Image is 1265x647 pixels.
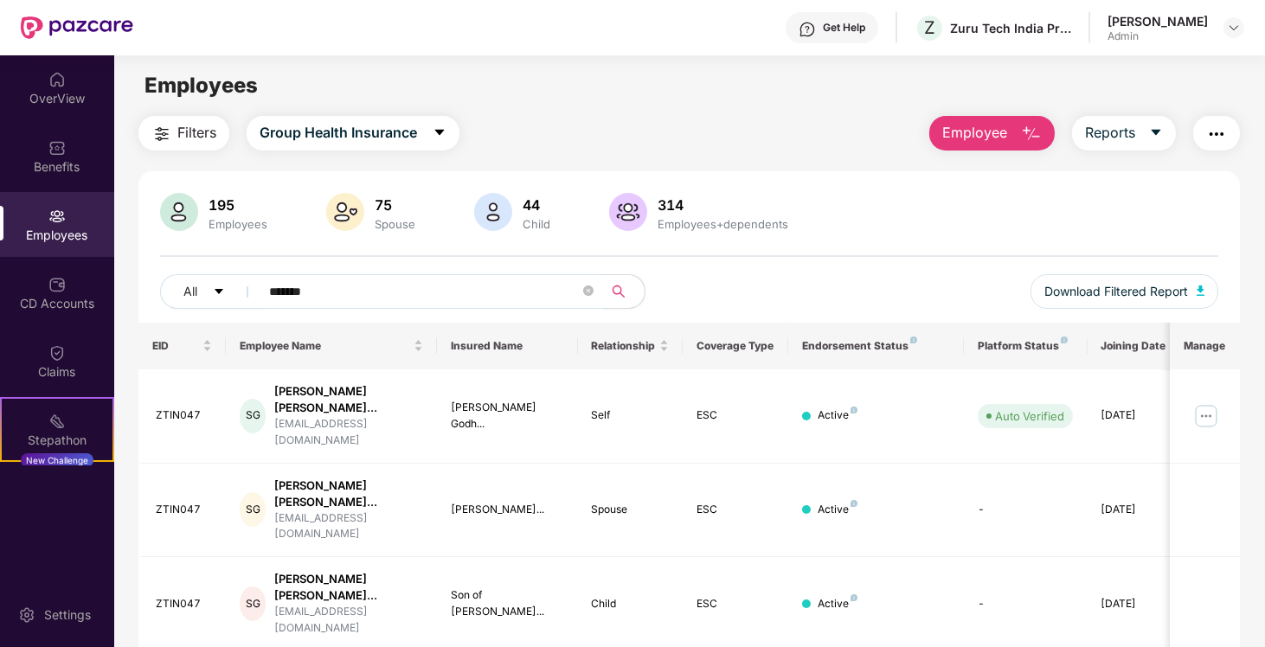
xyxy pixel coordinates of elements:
[978,339,1073,353] div: Platform Status
[151,124,172,144] img: svg+xml;base64,PHN2ZyB4bWxucz0iaHR0cDovL3d3dy53My5vcmcvMjAwMC9zdmciIHdpZHRoPSIyNCIgaGVpZ2h0PSIyNC...
[183,282,197,301] span: All
[592,596,670,612] div: Child
[48,276,66,293] img: svg+xml;base64,PHN2ZyBpZD0iQ0RfQWNjb3VudHMiIGRhdGEtbmFtZT0iQ0QgQWNjb3VudHMiIHhtbG5zPSJodHRwOi8vd3...
[592,407,670,424] div: Self
[697,596,774,612] div: ESC
[2,432,112,449] div: Stepathon
[240,492,266,527] div: SG
[48,208,66,225] img: svg+xml;base64,PHN2ZyBpZD0iRW1wbG95ZWVzIiB4bWxucz0iaHR0cDovL3d3dy53My5vcmcvMjAwMC9zdmciIHdpZHRoPS...
[924,17,935,38] span: Z
[1101,502,1179,518] div: [DATE]
[1061,336,1068,343] img: svg+xml;base64,PHN2ZyB4bWxucz0iaHR0cDovL3d3dy53My5vcmcvMjAwMC9zdmciIHdpZHRoPSI4IiBoZWlnaHQ9IjgiIH...
[371,196,419,214] div: 75
[1108,13,1208,29] div: [PERSON_NAME]
[144,73,258,98] span: Employees
[177,122,216,144] span: Filters
[274,383,423,416] div: [PERSON_NAME] [PERSON_NAME]...
[583,284,594,300] span: close-circle
[156,407,213,424] div: ZTIN047
[1192,402,1220,430] img: manageButton
[964,464,1087,558] td: -
[802,339,950,353] div: Endorsement Status
[21,453,93,467] div: New Challenge
[654,217,792,231] div: Employees+dependents
[1031,274,1219,309] button: Download Filtered Report
[583,285,594,296] span: close-circle
[1108,29,1208,43] div: Admin
[1101,596,1179,612] div: [DATE]
[48,139,66,157] img: svg+xml;base64,PHN2ZyBpZD0iQmVuZWZpdHMiIHhtbG5zPSJodHRwOi8vd3d3LnczLm9yZy8yMDAwL3N2ZyIgd2lkdGg9Ij...
[697,407,774,424] div: ESC
[1021,124,1042,144] img: svg+xml;base64,PHN2ZyB4bWxucz0iaHR0cDovL3d3dy53My5vcmcvMjAwMC9zdmciIHhtbG5zOnhsaW5rPSJodHRwOi8vd3...
[910,336,917,343] img: svg+xml;base64,PHN2ZyB4bWxucz0iaHR0cDovL3d3dy53My5vcmcvMjAwMC9zdmciIHdpZHRoPSI4IiBoZWlnaHQ9IjgiIH...
[39,606,96,624] div: Settings
[818,502,857,518] div: Active
[160,193,198,231] img: svg+xml;base64,PHN2ZyB4bWxucz0iaHR0cDovL3d3dy53My5vcmcvMjAwMC9zdmciIHhtbG5zOnhsaW5rPSJodHRwOi8vd3...
[274,416,423,449] div: [EMAIL_ADDRESS][DOMAIN_NAME]
[995,407,1064,425] div: Auto Verified
[226,323,437,369] th: Employee Name
[156,596,213,612] div: ZTIN047
[1085,122,1135,144] span: Reports
[371,217,419,231] div: Spouse
[1149,125,1163,141] span: caret-down
[451,587,564,620] div: Son of [PERSON_NAME]...
[240,339,410,353] span: Employee Name
[519,217,554,231] div: Child
[1044,282,1188,301] span: Download Filtered Report
[519,196,554,214] div: 44
[929,116,1055,151] button: Employee
[48,71,66,88] img: svg+xml;base64,PHN2ZyBpZD0iSG9tZSIgeG1sbnM9Imh0dHA6Ly93d3cudzMub3JnLzIwMDAvc3ZnIiB3aWR0aD0iMjAiIG...
[851,407,857,413] img: svg+xml;base64,PHN2ZyB4bWxucz0iaHR0cDovL3d3dy53My5vcmcvMjAwMC9zdmciIHdpZHRoPSI4IiBoZWlnaHQ9IjgiIH...
[247,116,459,151] button: Group Health Insurancecaret-down
[592,502,670,518] div: Spouse
[326,193,364,231] img: svg+xml;base64,PHN2ZyB4bWxucz0iaHR0cDovL3d3dy53My5vcmcvMjAwMC9zdmciIHhtbG5zOnhsaW5rPSJodHRwOi8vd3...
[213,285,225,299] span: caret-down
[138,116,229,151] button: Filters
[942,122,1007,144] span: Employee
[474,193,512,231] img: svg+xml;base64,PHN2ZyB4bWxucz0iaHR0cDovL3d3dy53My5vcmcvMjAwMC9zdmciIHhtbG5zOnhsaW5rPSJodHRwOi8vd3...
[1197,285,1205,296] img: svg+xml;base64,PHN2ZyB4bWxucz0iaHR0cDovL3d3dy53My5vcmcvMjAwMC9zdmciIHhtbG5zOnhsaW5rPSJodHRwOi8vd3...
[602,285,636,298] span: search
[683,323,788,369] th: Coverage Type
[823,21,865,35] div: Get Help
[205,196,271,214] div: 195
[18,606,35,624] img: svg+xml;base64,PHN2ZyBpZD0iU2V0dGluZy0yMHgyMCIgeG1sbnM9Imh0dHA6Ly93d3cudzMub3JnLzIwMDAvc3ZnIiB3aW...
[240,586,266,621] div: SG
[160,274,266,309] button: Allcaret-down
[818,596,857,612] div: Active
[205,217,271,231] div: Employees
[1206,124,1227,144] img: svg+xml;base64,PHN2ZyB4bWxucz0iaHR0cDovL3d3dy53My5vcmcvMjAwMC9zdmciIHdpZHRoPSIyNCIgaGVpZ2h0PSIyNC...
[818,407,857,424] div: Active
[1101,407,1179,424] div: [DATE]
[950,20,1071,36] div: Zuru Tech India Private Limited
[274,571,423,604] div: [PERSON_NAME] [PERSON_NAME]...
[274,477,423,510] div: [PERSON_NAME] [PERSON_NAME]...
[451,502,564,518] div: [PERSON_NAME]...
[274,510,423,543] div: [EMAIL_ADDRESS][DOMAIN_NAME]
[274,604,423,637] div: [EMAIL_ADDRESS][DOMAIN_NAME]
[451,400,564,432] div: [PERSON_NAME] Godh...
[799,21,816,38] img: svg+xml;base64,PHN2ZyBpZD0iSGVscC0zMngzMiIgeG1sbnM9Imh0dHA6Ly93d3cudzMub3JnLzIwMDAvc3ZnIiB3aWR0aD...
[48,344,66,362] img: svg+xml;base64,PHN2ZyBpZD0iQ2xhaW0iIHhtbG5zPSJodHRwOi8vd3d3LnczLm9yZy8yMDAwL3N2ZyIgd2lkdGg9IjIwIi...
[851,594,857,601] img: svg+xml;base64,PHN2ZyB4bWxucz0iaHR0cDovL3d3dy53My5vcmcvMjAwMC9zdmciIHdpZHRoPSI4IiBoZWlnaHQ9IjgiIH...
[156,502,213,518] div: ZTIN047
[851,500,857,507] img: svg+xml;base64,PHN2ZyB4bWxucz0iaHR0cDovL3d3dy53My5vcmcvMjAwMC9zdmciIHdpZHRoPSI4IiBoZWlnaHQ9IjgiIH...
[240,399,266,433] div: SG
[433,125,446,141] span: caret-down
[1170,323,1240,369] th: Manage
[260,122,417,144] span: Group Health Insurance
[654,196,792,214] div: 314
[609,193,647,231] img: svg+xml;base64,PHN2ZyB4bWxucz0iaHR0cDovL3d3dy53My5vcmcvMjAwMC9zdmciIHhtbG5zOnhsaW5rPSJodHRwOi8vd3...
[48,413,66,430] img: svg+xml;base64,PHN2ZyB4bWxucz0iaHR0cDovL3d3dy53My5vcmcvMjAwMC9zdmciIHdpZHRoPSIyMSIgaGVpZ2h0PSIyMC...
[138,323,227,369] th: EID
[602,274,645,309] button: search
[437,323,578,369] th: Insured Name
[1088,323,1193,369] th: Joining Date
[21,16,133,39] img: New Pazcare Logo
[1072,116,1176,151] button: Reportscaret-down
[1227,21,1241,35] img: svg+xml;base64,PHN2ZyBpZD0iRHJvcGRvd24tMzJ4MzIiIHhtbG5zPSJodHRwOi8vd3d3LnczLm9yZy8yMDAwL3N2ZyIgd2...
[592,339,657,353] span: Relationship
[152,339,200,353] span: EID
[697,502,774,518] div: ESC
